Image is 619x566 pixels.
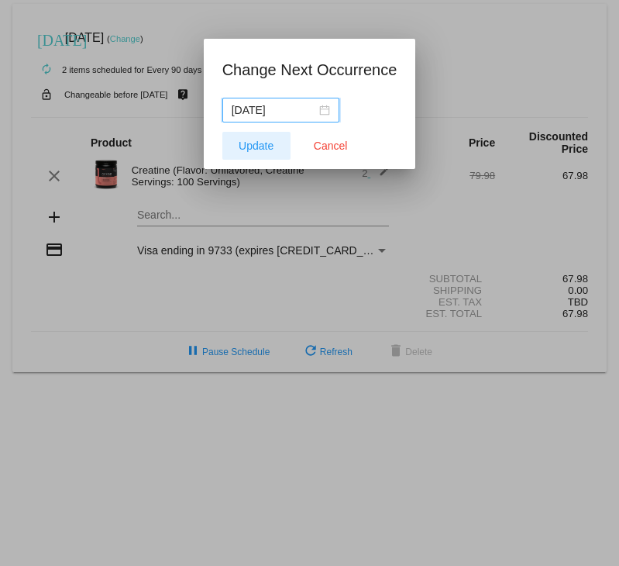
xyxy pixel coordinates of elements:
[239,140,273,152] span: Update
[222,132,291,160] button: Update
[314,140,348,152] span: Cancel
[222,57,397,82] h1: Change Next Occurrence
[297,132,365,160] button: Close dialog
[232,102,316,119] input: Select date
